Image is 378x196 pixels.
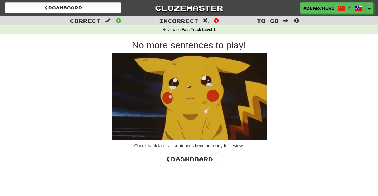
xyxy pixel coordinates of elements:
a: Dashboard [5,2,121,13]
span: Incorrect [159,17,198,24]
span: / [348,5,351,9]
a: Dashboard [160,152,218,166]
span: : [105,18,112,23]
span: : [203,18,210,23]
span: 0 [116,17,121,24]
p: Check back later as sentences become ready for review. [11,143,367,149]
a: adearcher1 / [300,2,366,14]
img: sad-pikachu.gif [112,53,267,140]
strong: Fast Track Level 1 [182,27,216,32]
h2: No more sentences to play! [11,40,367,50]
a: Clozemaster [131,2,247,13]
span: To go [257,17,279,24]
span: 0 [214,17,219,24]
span: 0 [294,17,299,24]
span: : [283,18,290,23]
span: adearcher1 [303,5,335,11]
span: Correct [70,17,101,24]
